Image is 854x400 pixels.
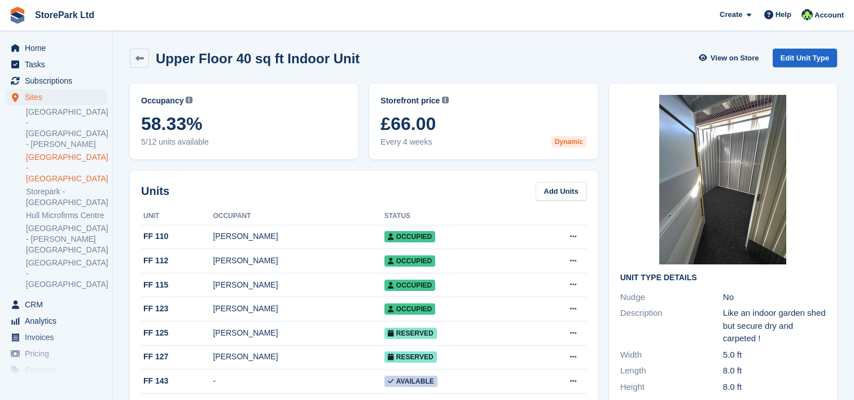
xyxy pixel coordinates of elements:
[6,40,107,56] a: menu
[26,186,107,208] a: Storepark - [GEOGRAPHIC_DATA]
[141,136,347,148] span: 5/12 units available
[723,349,826,362] div: 5.0 ft
[723,291,826,304] div: No
[213,351,384,363] div: [PERSON_NAME]
[25,329,93,345] span: Invoices
[380,95,440,107] span: Storefront price
[25,346,93,362] span: Pricing
[213,207,384,225] th: Occupant
[9,7,26,24] img: stora-icon-8386f47178a22dfd0bd8f6a31ec36ba5ce8667c1dd55bd0f319d3a0aa187defe.svg
[26,107,107,150] a: [GEOGRAPHIC_DATA] - [GEOGRAPHIC_DATA] - [PERSON_NAME]
[156,51,360,66] h2: Upper Floor 40 sq ft Indoor Unit
[723,307,826,345] div: Like an indoor garden shed but secure dry and carpeted !
[6,362,107,378] a: menu
[776,9,791,20] span: Help
[141,255,213,267] div: FF 112
[186,97,192,103] img: icon-info-grey-7440780725fd019a000dd9b08b2336e03edf1995a4989e88bcd33f0948082b44.svg
[26,258,107,290] a: [GEOGRAPHIC_DATA] - [GEOGRAPHIC_DATA]
[141,327,213,339] div: FF 125
[141,351,213,363] div: FF 127
[620,291,723,304] div: Nudge
[26,210,107,221] a: Hull Microfirms Centre
[25,362,93,378] span: Coupons
[25,313,93,329] span: Analytics
[213,327,384,339] div: [PERSON_NAME]
[720,9,742,20] span: Create
[6,313,107,329] a: menu
[773,49,837,67] a: Edit Unit Type
[620,349,723,362] div: Width
[141,279,213,291] div: FF 115
[442,97,449,103] img: icon-info-grey-7440780725fd019a000dd9b08b2336e03edf1995a4989e88bcd33f0948082b44.svg
[384,255,435,267] span: Occupied
[213,279,384,291] div: [PERSON_NAME]
[380,136,586,148] span: Every 4 weeks
[384,376,437,387] span: Available
[6,329,107,345] a: menu
[384,280,435,291] span: Occupied
[25,40,93,56] span: Home
[30,6,99,24] a: StorePark Ltd
[802,9,813,20] img: Ryan Mulcahy
[141,95,183,107] span: Occupancy
[659,95,786,264] img: IMG_7277.jpeg
[384,328,437,339] span: Reserved
[141,182,169,199] h2: Units
[620,364,723,377] div: Length
[711,53,759,64] span: View on Store
[6,73,107,89] a: menu
[384,303,435,315] span: Occupied
[26,223,107,255] a: [GEOGRAPHIC_DATA] - [PERSON_NAME][GEOGRAPHIC_DATA]
[141,231,213,242] div: FF 110
[6,56,107,72] a: menu
[213,303,384,315] div: [PERSON_NAME]
[6,346,107,362] a: menu
[25,297,93,312] span: CRM
[380,114,586,134] span: £66.00
[551,136,586,147] div: Dynamic
[141,375,213,387] div: FF 143
[6,297,107,312] a: menu
[620,273,826,282] h2: Unit Type details
[25,73,93,89] span: Subscriptions
[26,152,107,184] a: [GEOGRAPHIC_DATA] - [GEOGRAPHIC_DATA]
[723,364,826,377] div: 8.0 ft
[384,207,524,225] th: Status
[814,10,844,21] span: Account
[698,49,764,67] a: View on Store
[536,182,586,201] a: Add Units
[723,381,826,394] div: 8.0 ft
[25,89,93,105] span: Sites
[25,56,93,72] span: Tasks
[384,231,435,242] span: Occupied
[141,114,347,134] span: 58.33%
[141,303,213,315] div: FF 123
[620,307,723,345] div: Description
[384,351,437,363] span: Reserved
[6,89,107,105] a: menu
[141,207,213,225] th: Unit
[620,381,723,394] div: Height
[213,369,384,394] td: -
[213,231,384,242] div: [PERSON_NAME]
[213,255,384,267] div: [PERSON_NAME]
